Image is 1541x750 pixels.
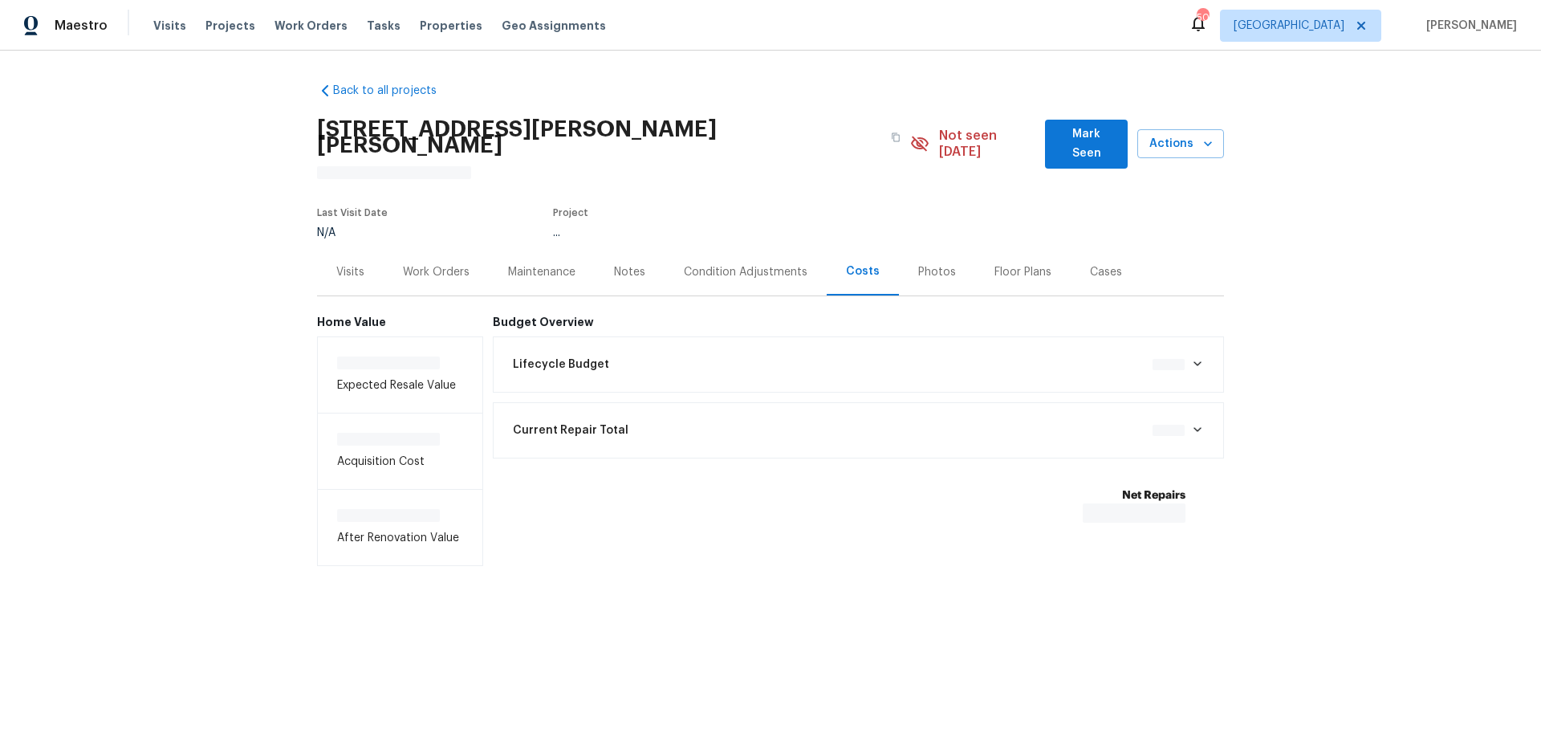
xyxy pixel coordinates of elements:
[367,20,400,31] span: Tasks
[153,18,186,34] span: Visits
[403,264,470,280] div: Work Orders
[553,208,588,218] span: Project
[274,18,348,34] span: Work Orders
[317,489,483,566] div: After Renovation Value
[684,264,807,280] div: Condition Adjustments
[317,83,471,99] a: Back to all projects
[1083,487,1185,503] b: Net Repairs
[513,422,628,438] span: Current Repair Total
[502,18,606,34] span: Geo Assignments
[493,316,1225,328] h6: Budget Overview
[1420,18,1517,34] span: [PERSON_NAME]
[1234,18,1344,34] span: [GEOGRAPHIC_DATA]
[317,316,483,328] h6: Home Value
[1197,10,1208,26] div: 50
[881,123,910,152] button: Copy Address
[614,264,645,280] div: Notes
[513,357,609,373] span: Lifecycle Budget
[1045,120,1128,169] button: Mark Seen
[317,414,483,489] div: Acquisition Cost
[317,227,388,238] div: N/A
[317,121,881,153] h2: [STREET_ADDRESS][PERSON_NAME][PERSON_NAME]
[336,264,364,280] div: Visits
[420,18,482,34] span: Properties
[317,208,388,218] span: Last Visit Date
[994,264,1051,280] div: Floor Plans
[1137,129,1224,159] button: Actions
[553,227,861,238] div: ...
[317,336,483,414] div: Expected Resale Value
[1150,134,1211,154] span: Actions
[1058,124,1115,164] span: Mark Seen
[918,264,956,280] div: Photos
[1090,264,1122,280] div: Cases
[508,264,575,280] div: Maintenance
[205,18,255,34] span: Projects
[939,128,1036,160] span: Not seen [DATE]
[846,263,880,279] div: Costs
[55,18,108,34] span: Maestro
